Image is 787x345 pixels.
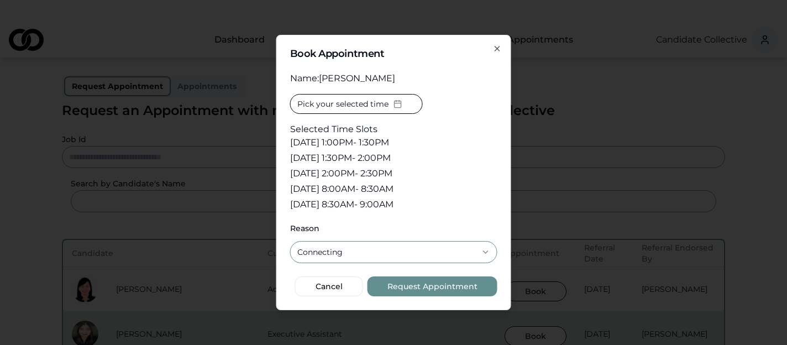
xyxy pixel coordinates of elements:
[297,98,389,109] span: Pick your selected time
[290,94,423,114] button: Pick your selected time
[295,276,363,296] button: Cancel
[290,213,423,227] li: [DATE] 9:00AM - 9:30AM
[290,49,497,59] h2: Book Appointment
[368,276,497,296] button: Request Appointment
[290,123,423,136] h3: Selected Time Slots
[290,198,423,211] li: [DATE] 8:30AM - 9:00AM
[290,167,423,180] li: [DATE] 2:00PM - 2:30PM
[290,151,423,165] li: [DATE] 1:30PM - 2:00PM
[290,72,497,85] div: Name: [PERSON_NAME]
[290,224,497,232] label: Reason
[290,136,423,149] li: [DATE] 1:00PM - 1:30PM
[290,182,423,196] li: [DATE] 8:00AM - 8:30AM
